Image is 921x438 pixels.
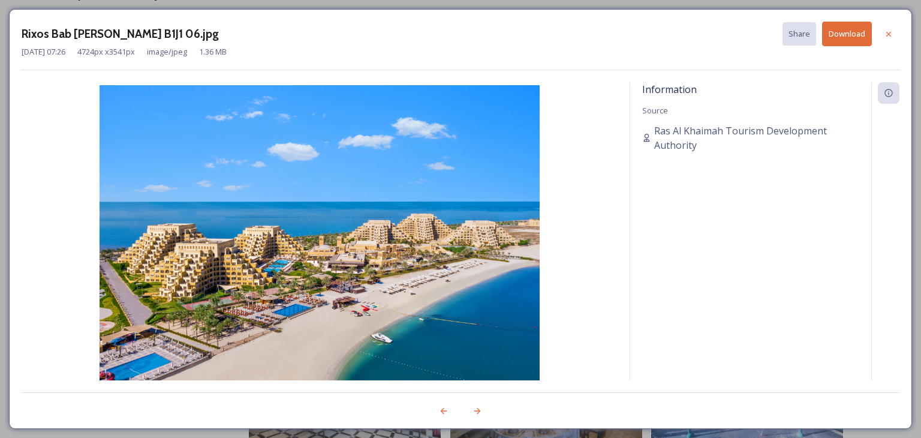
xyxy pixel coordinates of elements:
span: 4724 px x 3541 px [77,46,135,58]
h3: Rixos Bab [PERSON_NAME] B1J1 06.jpg [22,25,219,43]
span: Source [642,105,668,116]
button: Download [822,22,872,46]
span: [DATE] 07:26 [22,46,65,58]
span: Information [642,83,697,96]
span: 1.36 MB [199,46,227,58]
span: Ras Al Khaimah Tourism Development Authority [654,124,859,152]
img: 3907E099-10AE-4B29-9D1C90A750667554.jpg [22,85,618,415]
button: Share [782,22,816,46]
span: image/jpeg [147,46,187,58]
